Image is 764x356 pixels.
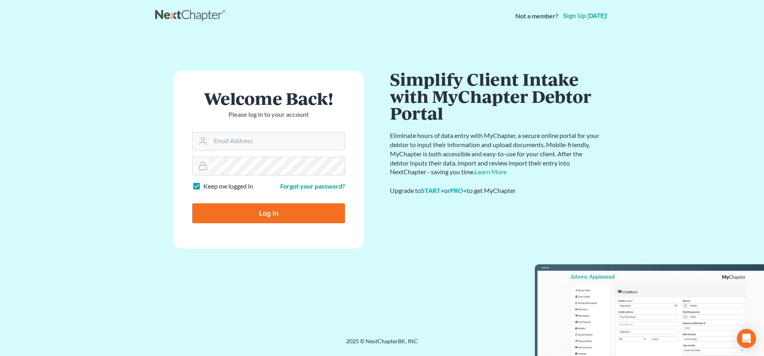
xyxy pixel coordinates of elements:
[561,13,609,19] a: Sign up [DATE]!
[475,168,507,175] a: Learn More
[390,186,601,195] div: Upgrade to or to get MyChapter
[390,71,601,122] h1: Simplify Client Intake with MyChapter Debtor Portal
[155,337,609,352] div: 2025 © NextChapterBK, INC
[192,110,345,119] p: Please log in to your account
[421,187,444,194] a: START+
[192,203,345,223] input: Log In
[737,329,756,348] div: Open Intercom Messenger
[515,12,558,21] strong: Not a member?
[203,182,253,191] label: Keep me logged in
[210,132,345,150] input: Email Address
[192,90,345,107] h1: Welcome Back!
[280,182,345,190] a: Forgot your password?
[450,187,467,194] a: PRO+
[390,131,601,177] p: Eliminate hours of data entry with MyChapter, a secure online portal for your debtor to input the...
